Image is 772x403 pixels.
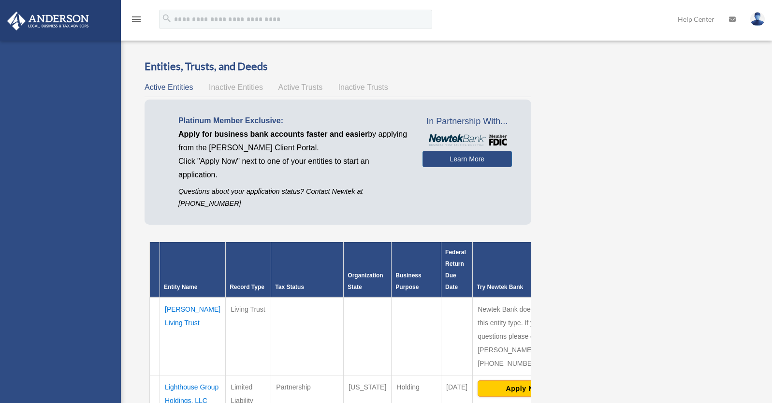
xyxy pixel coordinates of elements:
a: menu [131,17,142,25]
th: Business Purpose [392,242,441,297]
span: Inactive Trusts [338,83,388,91]
td: Living Trust [226,297,271,375]
button: Apply Now [478,380,572,397]
th: Organization State [344,242,392,297]
span: Active Entities [145,83,193,91]
span: Inactive Entities [209,83,263,91]
span: Apply for business bank accounts faster and easier [178,130,368,138]
div: Try Newtek Bank [477,281,573,293]
img: NewtekBankLogoSM.png [427,134,507,146]
span: In Partnership With... [422,114,512,130]
p: Click "Apply Now" next to one of your entities to start an application. [178,155,408,182]
i: search [161,13,172,24]
p: Questions about your application status? Contact Newtek at [PHONE_NUMBER] [178,186,408,210]
span: Active Trusts [278,83,323,91]
th: Record Type [226,242,271,297]
th: Entity Name [160,242,226,297]
p: by applying from the [PERSON_NAME] Client Portal. [178,128,408,155]
th: Tax Status [271,242,344,297]
p: Platinum Member Exclusive: [178,114,408,128]
th: Federal Return Due Date [441,242,473,297]
td: [PERSON_NAME] Living Trust [160,297,226,375]
a: Learn More [422,151,512,167]
td: Newtek Bank does not support this entity type. If you have questions please contact [PERSON_NAME]... [473,297,577,375]
img: Anderson Advisors Platinum Portal [4,12,92,30]
h3: Entities, Trusts, and Deeds [145,59,531,74]
i: menu [131,14,142,25]
img: User Pic [750,12,765,26]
